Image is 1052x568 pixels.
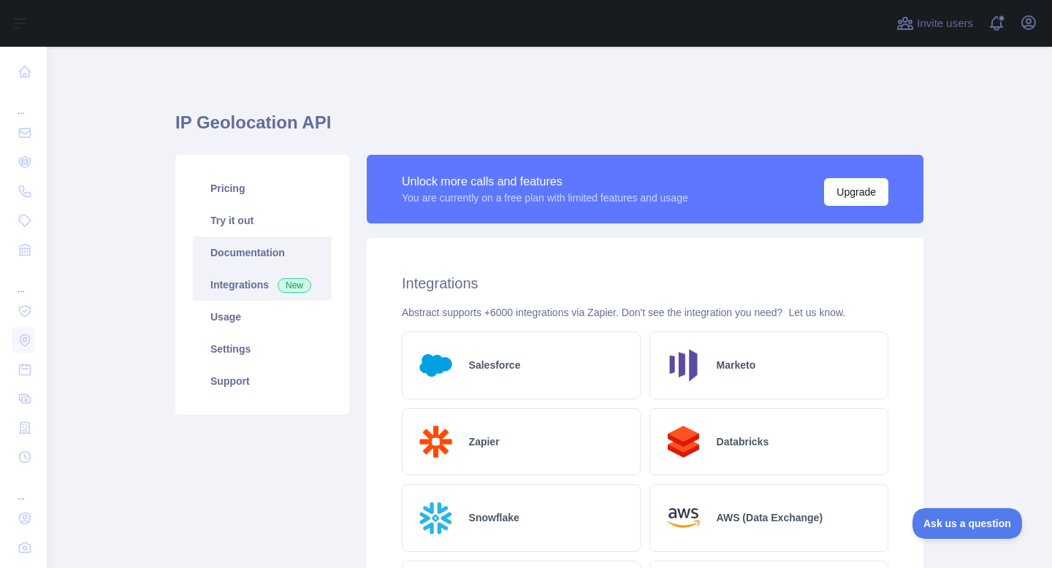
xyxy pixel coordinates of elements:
[193,301,332,333] a: Usage
[717,434,769,449] h2: Databricks
[912,508,1023,539] iframe: Toggle Customer Support
[662,344,705,387] img: Logo
[175,111,923,146] h1: IP Geolocation API
[717,510,823,525] h2: AWS (Data Exchange)
[917,15,973,32] span: Invite users
[278,278,311,293] span: New
[12,88,35,117] div: ...
[414,421,457,464] img: Logo
[414,496,457,540] img: Logo
[12,266,35,295] div: ...
[193,365,332,397] a: Support
[402,191,688,205] div: You are currently on a free plan with limited features and usage
[193,269,332,301] a: Integrations New
[469,434,500,449] h2: Zapier
[717,358,756,372] h2: Marketo
[193,237,332,269] a: Documentation
[469,510,519,525] h2: Snowflake
[402,173,688,191] div: Unlock more calls and features
[12,473,35,502] div: ...
[193,172,332,204] a: Pricing
[402,305,888,320] div: Abstract supports +6000 integrations via Zapier. Don't see the integration you need?
[193,204,332,237] a: Try it out
[893,12,976,35] button: Invite users
[788,307,845,318] a: Let us know.
[469,358,521,372] h2: Salesforce
[824,178,888,206] button: Upgrade
[662,421,705,464] img: Logo
[414,344,457,387] img: Logo
[662,496,705,540] img: Logo
[193,333,332,365] a: Settings
[402,273,888,293] h2: Integrations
